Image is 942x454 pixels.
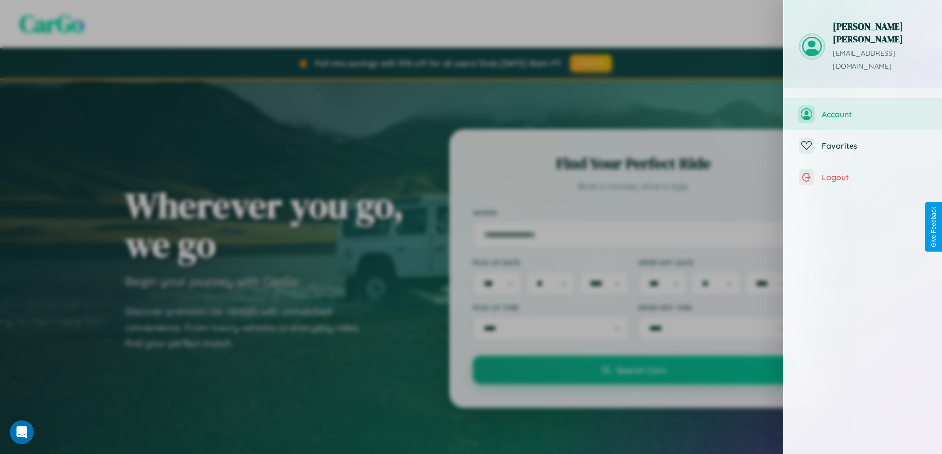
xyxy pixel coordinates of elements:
[784,162,942,193] button: Logout
[822,141,927,151] span: Favorites
[833,20,927,45] h3: [PERSON_NAME] [PERSON_NAME]
[822,172,927,182] span: Logout
[930,207,937,247] div: Give Feedback
[10,420,34,444] iframe: Intercom live chat
[784,98,942,130] button: Account
[833,47,927,73] p: [EMAIL_ADDRESS][DOMAIN_NAME]
[822,109,927,119] span: Account
[784,130,942,162] button: Favorites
